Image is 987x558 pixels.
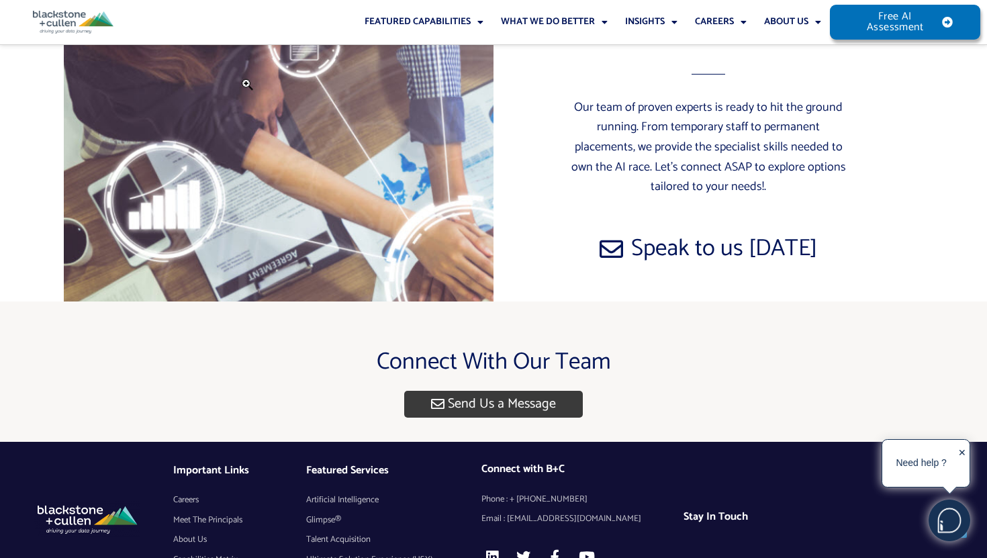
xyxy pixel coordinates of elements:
h2: Connect with our Team [117,347,869,378]
span: Meet The Principals [173,510,242,530]
span: Send Us a Message [448,398,556,411]
a: Send Us a Message [404,391,583,418]
a: About Us [173,530,306,550]
a: Free AI Assessment [830,5,980,40]
img: users%2F5SSOSaKfQqXq3cFEnIZRYMEs4ra2%2Fmedia%2Fimages%2F-Bulle%20blanche%20sans%20fond%20%2B%20ma... [929,500,970,541]
span: Speak to us [DATE] [631,237,817,261]
span: Glimpse® [306,510,341,530]
a: Speak to us [DATE] [573,230,844,267]
a: Artificial Intelligence [306,490,481,510]
span: About Us [173,530,207,550]
a: Careers [173,490,306,510]
span: Talent Acquisition [306,530,371,550]
h4: Stay In Touch [684,510,863,523]
img: AI consulting services [34,501,140,537]
span: Careers [173,490,199,510]
h4: Important Links [173,464,306,477]
a: Meet The Principals [173,510,306,530]
p: Our team of proven experts is ready to hit the ground running. From temporary staff to permanent ... [567,98,849,198]
h4: Featured Services [306,464,481,477]
div: Need help ? [884,442,958,485]
span: Email : [EMAIL_ADDRESS][DOMAIN_NAME] [481,509,641,529]
span: Artificial Intelligence [306,490,379,510]
a: Talent Acquisition [306,530,481,550]
span: Free AI Assessment [857,11,934,33]
h4: Connect with B+C [481,463,684,475]
div: ✕ [958,443,966,485]
span: Phone : + [PHONE_NUMBER] [481,490,587,510]
a: Glimpse® [306,510,481,530]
